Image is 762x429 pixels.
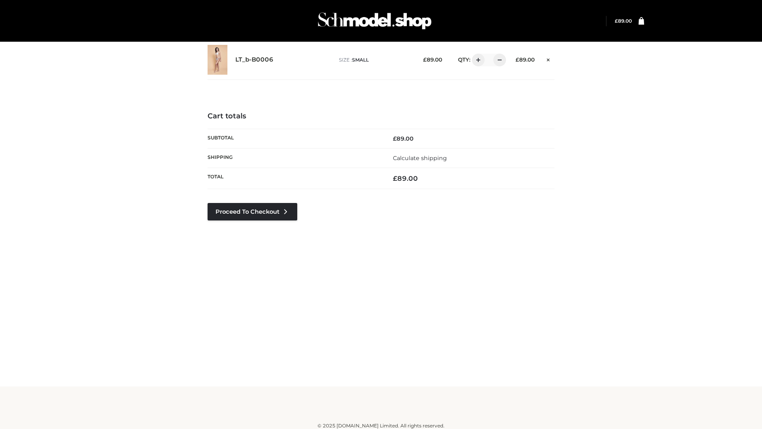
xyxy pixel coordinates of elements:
a: LT_b-B0006 [235,56,273,64]
div: QTY: [450,54,503,66]
th: Total [208,168,381,189]
a: £89.00 [615,18,632,24]
th: Subtotal [208,129,381,148]
bdi: 89.00 [615,18,632,24]
a: Proceed to Checkout [208,203,297,220]
th: Shipping [208,148,381,168]
bdi: 89.00 [393,174,418,182]
a: Calculate shipping [393,155,447,162]
bdi: 89.00 [423,56,442,63]
p: size : [339,56,411,64]
bdi: 89.00 [393,135,414,142]
span: £ [393,174,397,182]
span: £ [516,56,519,63]
span: £ [615,18,618,24]
h4: Cart totals [208,112,554,121]
span: SMALL [352,57,369,63]
a: Remove this item [543,54,554,64]
span: £ [393,135,396,142]
bdi: 89.00 [516,56,535,63]
span: £ [423,56,427,63]
img: Schmodel Admin 964 [315,5,434,37]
